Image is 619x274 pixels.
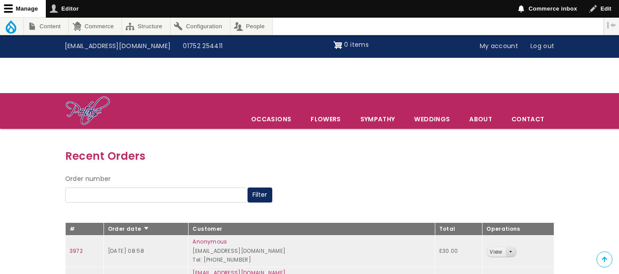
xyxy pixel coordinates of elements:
[334,38,342,52] img: Shopping cart
[177,38,229,55] a: 01752 254411
[65,96,111,127] img: Home
[189,236,435,267] td: [EMAIL_ADDRESS][DOMAIN_NAME] Tel: [PHONE_NUMBER]
[435,222,482,236] th: Total
[193,238,227,245] a: Anonymous
[334,38,369,52] a: Shopping cart 0 items
[108,247,144,255] time: [DATE] 08:58
[502,110,553,128] a: Contact
[351,110,404,128] a: Sympathy
[474,38,525,55] a: My account
[435,236,482,267] td: £30.00
[65,174,111,184] label: Order number
[248,188,272,203] button: Filter
[482,222,554,236] th: Operations
[242,110,300,128] span: Occasions
[171,18,230,35] a: Configuration
[487,247,505,257] a: View
[230,18,273,35] a: People
[189,222,435,236] th: Customer
[108,225,150,233] a: Order date
[65,147,554,165] h3: Recent Orders
[344,40,368,49] span: 0 items
[604,18,619,33] button: Vertical orientation
[69,18,121,35] a: Commerce
[524,38,560,55] a: Log out
[405,110,459,128] span: Weddings
[70,247,83,255] a: 3972
[460,110,501,128] a: About
[24,18,68,35] a: Content
[301,110,350,128] a: Flowers
[59,38,177,55] a: [EMAIL_ADDRESS][DOMAIN_NAME]
[122,18,170,35] a: Structure
[65,222,104,236] th: #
